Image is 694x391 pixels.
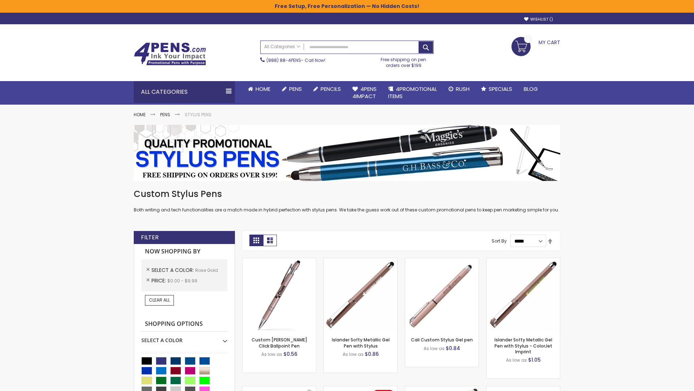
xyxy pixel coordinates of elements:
[283,350,297,358] span: $0.56
[134,112,146,118] a: Home
[242,81,276,97] a: Home
[446,345,460,352] span: $0.84
[134,188,560,200] h1: Custom Stylus Pens
[489,85,512,93] span: Specials
[382,81,443,105] a: 4PROMOTIONALITEMS
[289,85,302,93] span: Pens
[308,81,347,97] a: Pencils
[494,337,552,354] a: Islander Softy Metallic Gel Pen with Stylus - ColorJet Imprint
[528,356,541,363] span: $1.05
[256,85,270,93] span: Home
[487,258,560,264] a: Islander Softy Metallic Gel Pen with Stylus - ColorJet Imprint-Rose Gold
[167,278,197,284] span: $0.00 - $9.99
[134,42,206,66] img: 4Pens Custom Pens and Promotional Products
[424,345,445,352] span: As low as
[524,85,538,93] span: Blog
[185,112,211,118] strong: Stylus Pens
[276,81,308,97] a: Pens
[243,258,316,332] img: Custom Alex II Click Ballpoint Pen-Rose Gold
[324,258,397,332] img: Islander Softy Metallic Gel Pen with Stylus-Rose Gold
[151,277,167,284] span: Price
[405,258,479,264] a: Cali Custom Stylus Gel pen-Rose Gold
[264,44,300,50] span: All Categories
[149,297,170,303] span: Clear All
[411,337,473,343] a: Cali Custom Stylus Gel pen
[252,337,307,349] a: Custom [PERSON_NAME] Click Ballpoint Pen
[134,81,235,103] div: All Categories
[266,57,325,63] span: - Call Now!
[388,85,437,100] span: 4PROMOTIONAL ITEMS
[249,235,263,246] strong: Grid
[524,17,553,22] a: Wishlist
[492,238,507,244] label: Sort By
[405,258,479,332] img: Cali Custom Stylus Gel pen-Rose Gold
[343,351,364,357] span: As low as
[134,188,560,213] div: Both writing and tech functionalities are a match made in hybrid perfection with stylus pens. We ...
[475,81,518,97] a: Specials
[134,125,560,181] img: Stylus Pens
[506,357,527,363] span: As low as
[365,350,379,358] span: $0.86
[145,295,174,305] a: Clear All
[324,258,397,264] a: Islander Softy Metallic Gel Pen with Stylus-Rose Gold
[141,332,227,344] div: Select A Color
[347,81,382,105] a: 4Pens4impact
[141,316,227,332] strong: Shopping Options
[321,85,341,93] span: Pencils
[373,54,434,68] div: Free shipping on pen orders over $199
[243,258,316,264] a: Custom Alex II Click Ballpoint Pen-Rose Gold
[352,85,377,100] span: 4Pens 4impact
[518,81,544,97] a: Blog
[195,267,218,273] span: Rose Gold
[160,112,170,118] a: Pens
[487,258,560,332] img: Islander Softy Metallic Gel Pen with Stylus - ColorJet Imprint-Rose Gold
[456,85,470,93] span: Rush
[261,351,282,357] span: As low as
[266,57,301,63] a: (888) 88-4PENS
[141,234,159,241] strong: Filter
[443,81,475,97] a: Rush
[332,337,390,349] a: Islander Softy Metallic Gel Pen with Stylus
[261,41,304,53] a: All Categories
[151,266,195,274] span: Select A Color
[141,244,227,259] strong: Now Shopping by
